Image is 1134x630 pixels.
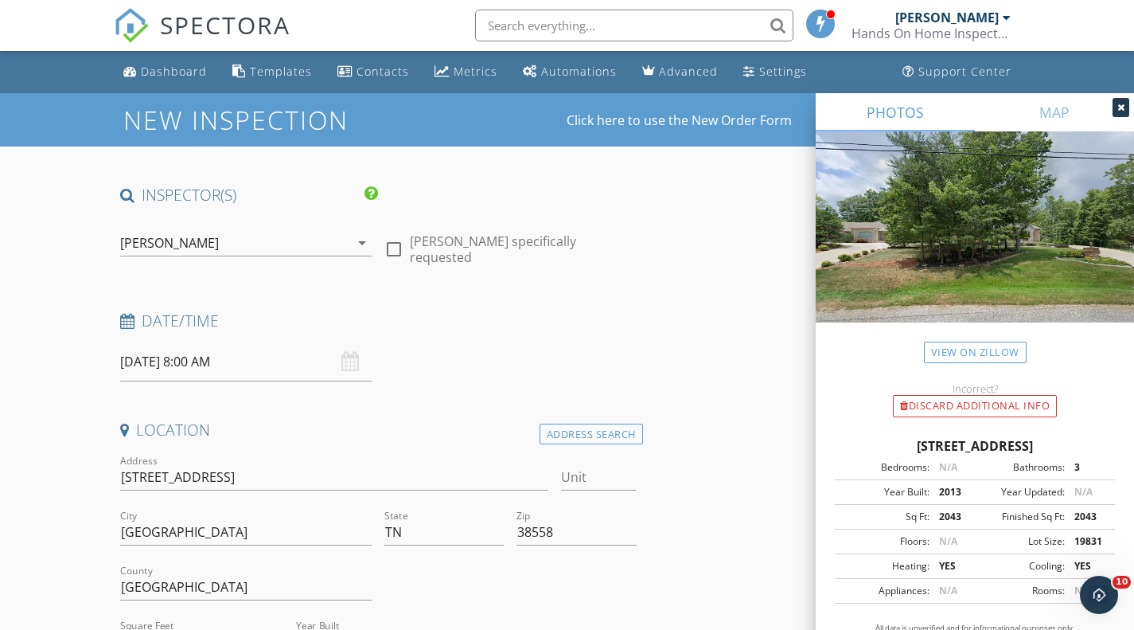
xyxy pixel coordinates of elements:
[975,460,1065,475] div: Bathrooms:
[1113,576,1131,589] span: 10
[975,559,1065,573] div: Cooling:
[1065,510,1110,524] div: 2043
[939,460,957,474] span: N/A
[939,584,957,597] span: N/A
[1074,485,1093,499] span: N/A
[141,64,207,79] div: Dashboard
[114,8,149,43] img: The Best Home Inspection Software - Spectora
[567,114,792,127] a: Click here to use the New Order Form
[226,57,318,87] a: Templates
[1080,576,1118,614] iframe: Intercom live chat
[975,93,1134,131] a: MAP
[840,460,929,475] div: Bedrooms:
[540,424,643,445] div: Address Search
[975,485,1065,499] div: Year Updated:
[357,64,409,79] div: Contacts
[835,436,1115,456] div: [STREET_ADDRESS]
[896,57,1018,87] a: Support Center
[160,8,290,41] span: SPECTORA
[120,236,219,250] div: [PERSON_NAME]
[893,395,1057,417] div: Discard Additional info
[117,57,213,87] a: Dashboard
[331,57,415,87] a: Contacts
[250,64,312,79] div: Templates
[1074,584,1093,597] span: N/A
[1065,534,1110,549] div: 19831
[120,311,637,331] h4: Date/Time
[840,485,929,499] div: Year Built:
[659,64,718,79] div: Advanced
[840,584,929,598] div: Appliances:
[924,342,1027,363] a: View on Zillow
[636,57,724,87] a: Advanced
[816,93,975,131] a: PHOTOS
[840,510,929,524] div: Sq Ft:
[114,22,290,55] a: SPECTORA
[918,64,1011,79] div: Support Center
[120,342,372,382] input: Select date
[1065,559,1110,573] div: YES
[737,57,813,87] a: Settings
[929,559,975,573] div: YES
[353,233,372,252] i: arrow_drop_down
[975,510,1065,524] div: Finished Sq Ft:
[428,57,504,87] a: Metrics
[516,57,623,87] a: Automations (Basic)
[816,131,1134,361] img: streetview
[410,233,637,265] label: [PERSON_NAME] specifically requested
[816,382,1134,395] div: Incorrect?
[939,534,957,548] span: N/A
[840,559,929,573] div: Heating:
[929,485,975,499] div: 2013
[541,64,617,79] div: Automations
[123,106,476,134] h1: New Inspection
[975,534,1065,549] div: Lot Size:
[840,534,929,549] div: Floors:
[120,185,379,205] h4: INSPECTOR(S)
[929,510,975,524] div: 2043
[454,64,497,79] div: Metrics
[759,64,807,79] div: Settings
[895,10,999,25] div: [PERSON_NAME]
[120,420,637,440] h4: Location
[851,25,1011,41] div: Hands On Home Inspectors LLC
[475,10,793,41] input: Search everything...
[975,584,1065,598] div: Rooms:
[1065,460,1110,475] div: 3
